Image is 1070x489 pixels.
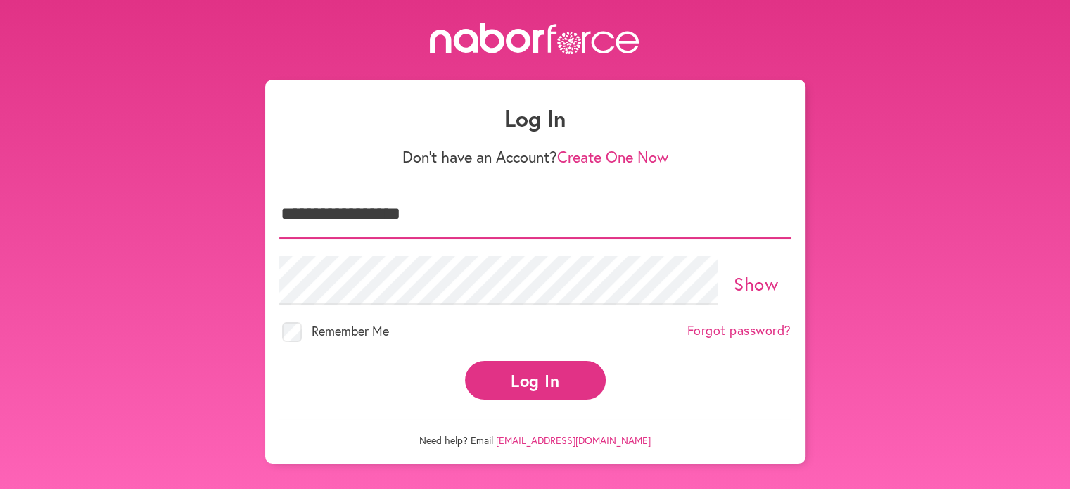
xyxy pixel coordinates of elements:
[279,105,791,132] h1: Log In
[465,361,606,400] button: Log In
[496,433,651,447] a: [EMAIL_ADDRESS][DOMAIN_NAME]
[687,323,791,338] a: Forgot password?
[557,146,668,167] a: Create One Now
[279,419,791,447] p: Need help? Email
[734,272,778,296] a: Show
[312,322,389,339] span: Remember Me
[279,148,791,166] p: Don't have an Account?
